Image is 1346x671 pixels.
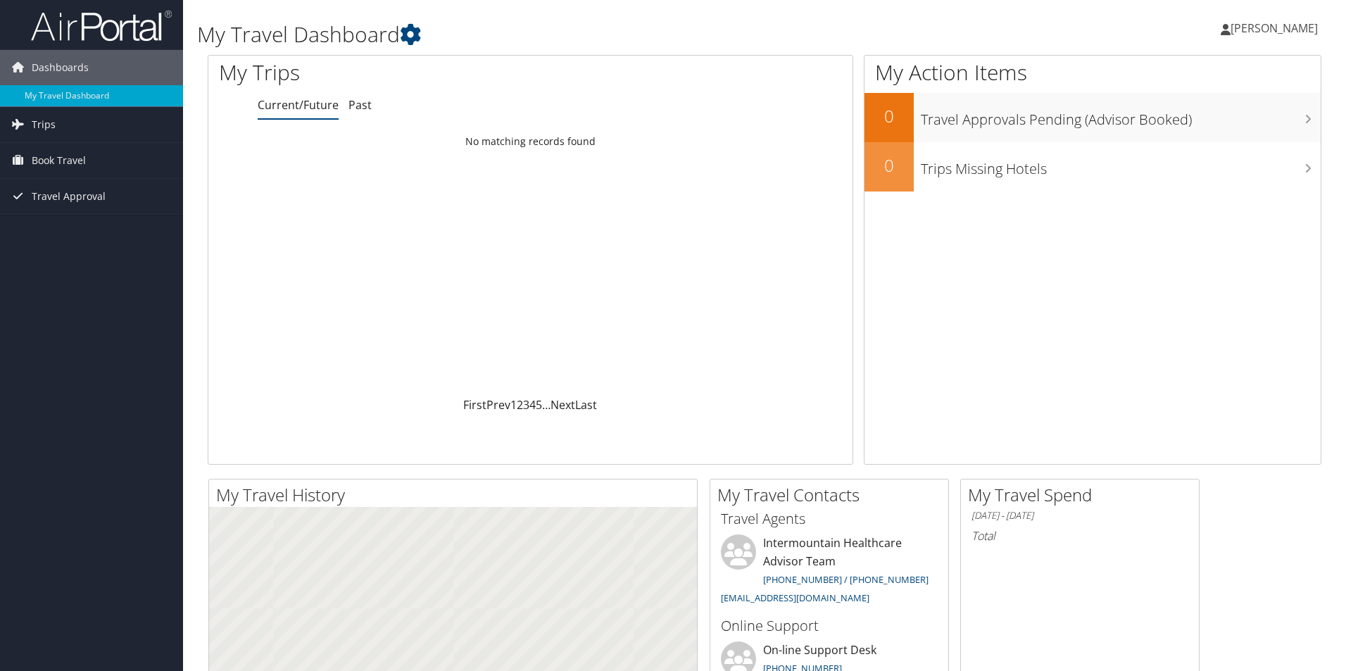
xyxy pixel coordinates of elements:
[721,616,938,636] h3: Online Support
[575,397,597,413] a: Last
[523,397,529,413] a: 3
[551,397,575,413] a: Next
[971,509,1188,522] h6: [DATE] - [DATE]
[463,397,486,413] a: First
[921,152,1321,179] h3: Trips Missing Hotels
[864,93,1321,142] a: 0Travel Approvals Pending (Advisor Booked)
[348,97,372,113] a: Past
[864,142,1321,192] a: 0Trips Missing Hotels
[219,58,574,87] h1: My Trips
[529,397,536,413] a: 4
[864,58,1321,87] h1: My Action Items
[714,534,945,610] li: Intermountain Healthcare Advisor Team
[486,397,510,413] a: Prev
[536,397,542,413] a: 5
[721,509,938,529] h3: Travel Agents
[32,107,56,142] span: Trips
[208,129,853,154] td: No matching records found
[717,483,948,507] h2: My Travel Contacts
[721,591,869,604] a: [EMAIL_ADDRESS][DOMAIN_NAME]
[197,20,954,49] h1: My Travel Dashboard
[968,483,1199,507] h2: My Travel Spend
[864,153,914,177] h2: 0
[31,9,172,42] img: airportal-logo.png
[1231,20,1318,36] span: [PERSON_NAME]
[510,397,517,413] a: 1
[32,143,86,178] span: Book Travel
[32,179,106,214] span: Travel Approval
[258,97,339,113] a: Current/Future
[763,573,929,586] a: [PHONE_NUMBER] / [PHONE_NUMBER]
[216,483,697,507] h2: My Travel History
[542,397,551,413] span: …
[971,528,1188,544] h6: Total
[32,50,89,85] span: Dashboards
[1221,7,1332,49] a: [PERSON_NAME]
[517,397,523,413] a: 2
[921,103,1321,130] h3: Travel Approvals Pending (Advisor Booked)
[864,104,914,128] h2: 0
